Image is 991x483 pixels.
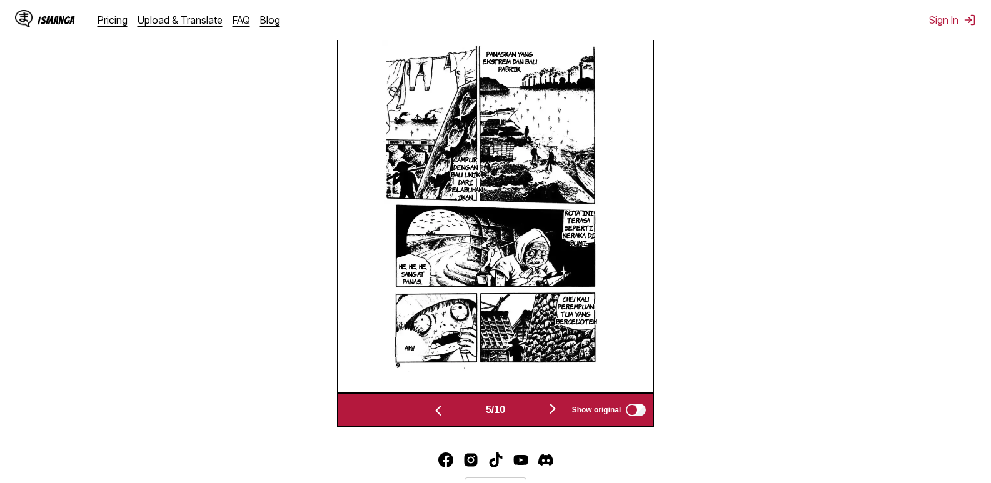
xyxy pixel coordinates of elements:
p: AH!! [402,341,417,354]
img: IsManga TikTok [488,452,503,467]
img: Next page [545,401,560,416]
img: Previous page [431,403,446,418]
img: IsManga Instagram [463,452,478,467]
img: IsManga YouTube [513,452,528,467]
span: 5 / 10 [486,404,505,416]
input: Show original [626,404,646,416]
img: IsManga Logo [15,10,33,27]
p: HE, HE, HE, SANGAT PANAS... [393,260,433,287]
img: Sign out [963,14,976,26]
a: Discord [538,452,553,467]
img: IsManga Discord [538,452,553,467]
a: IsManga LogoIsManga [15,10,98,30]
p: CHE! KAU PEREMPUAN TUA YANG BERCELOTEH [553,292,599,327]
img: IsManga Facebook [438,452,453,467]
a: Blog [260,14,280,26]
p: Panaskan yang ekstrem dan bau pabrik, [473,47,548,75]
a: TikTok [488,452,503,467]
a: Upload & Translate [138,14,223,26]
div: IsManga [38,14,75,26]
img: Manga Panel [382,40,609,392]
p: Kota ini terasa seperti neraka di bumi. [559,206,599,249]
a: Facebook [438,452,453,467]
p: Campur dengan bau unik dari pelabuhan ikan [446,153,485,203]
a: Pricing [98,14,128,26]
button: Sign In [929,14,976,26]
a: FAQ [233,14,250,26]
a: Youtube [513,452,528,467]
span: Show original [572,406,621,414]
a: Instagram [463,452,478,467]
